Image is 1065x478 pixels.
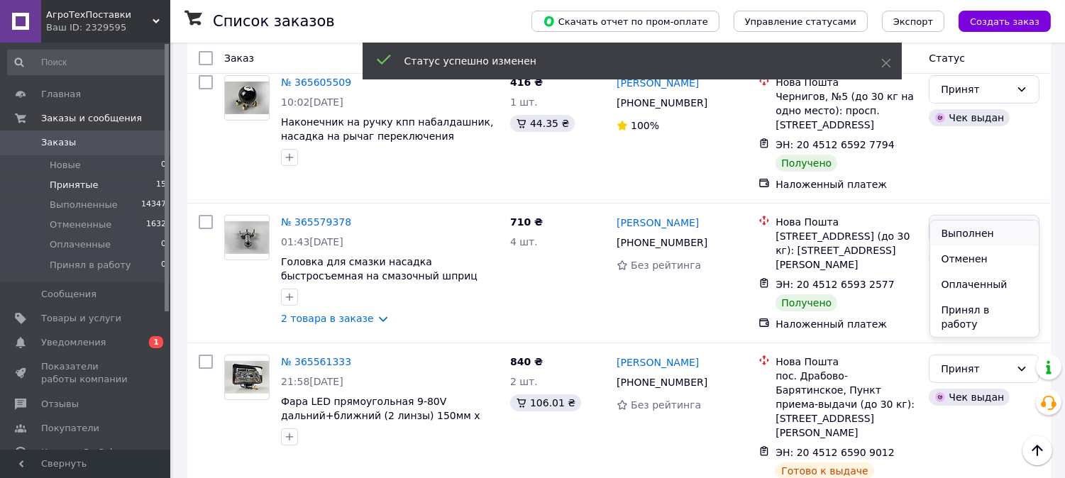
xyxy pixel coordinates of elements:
a: Головка для смазки насадка быстросъемная на смазочный шприц интенсивный режим прямая масленка уни... [281,256,484,310]
span: 840 ₴ [510,356,543,367]
div: Наложенный платеж [776,317,917,331]
span: Каталог ProSale [41,446,118,459]
span: 1 [149,336,163,348]
span: АгроТехПоставки [46,9,153,21]
div: Нова Пошта [776,215,917,229]
span: Товары и услуги [41,312,121,325]
span: Отмененные [50,218,111,231]
span: ЭН: 20 4512 6592 7794 [776,139,895,150]
span: Заказы и сообщения [41,112,142,125]
span: Главная [41,88,81,101]
span: Оплаченные [50,238,111,251]
a: № 365579378 [281,216,351,228]
a: № 365605509 [281,77,351,88]
span: Выполненные [50,199,118,211]
span: Управление статусами [745,16,856,27]
span: [PHONE_NUMBER] [617,97,707,109]
span: 21:58[DATE] [281,376,343,387]
span: 1632 [146,218,166,231]
span: [PHONE_NUMBER] [617,377,707,388]
span: 10:02[DATE] [281,96,343,108]
span: 14347 [141,199,166,211]
div: Принят [941,361,1010,377]
span: Экспорт [893,16,933,27]
span: Сообщения [41,288,96,301]
li: Отменен [930,246,1039,272]
div: Ваш ID: 2329595 [46,21,170,34]
div: 106.01 ₴ [510,394,581,411]
img: Фото товару [225,221,269,255]
a: [PERSON_NAME] [617,76,699,90]
li: Принял в работу [930,297,1039,337]
span: Скачать отчет по пром-оплате [543,15,708,28]
button: Создать заказ [959,11,1051,32]
div: Получено [776,155,837,172]
span: Уведомления [41,336,106,349]
span: ЭН: 20 4512 6590 9012 [776,447,895,458]
a: Наконечник на ручку кпп набалдашник, насадка на рычаг переключения передач кпп 52 мм со штуцерами... [281,116,493,170]
span: Заказ [224,52,254,64]
a: Фото товару [224,355,270,400]
div: Наложенный платеж [776,177,917,191]
button: Скачать отчет по пром-оплате [531,11,719,32]
span: 15 [156,179,166,191]
div: Нова Пошта [776,355,917,369]
span: 0 [161,238,166,251]
a: [PERSON_NAME] [617,355,699,369]
span: Заказы [41,136,76,149]
span: Без рейтинга [631,399,701,411]
span: 1 шт. [510,96,538,108]
button: Экспорт [882,11,944,32]
span: [PHONE_NUMBER] [617,237,707,248]
button: Управление статусами [734,11,868,32]
span: Принятые [50,179,99,191]
input: Поиск [7,50,167,75]
span: 710 ₴ [510,216,543,228]
a: Создать заказ [944,15,1051,26]
div: Статус успешно изменен [404,54,846,68]
li: Оплаченный [930,272,1039,297]
span: Статус [929,52,965,64]
a: Фара LED прямоугольная 9-80V дальний+ближний (2 линзы) 150мм х 90мм х 54мм 32 LED chip type 3030+... [281,396,498,435]
span: Без рейтинга [631,260,701,271]
div: [STREET_ADDRESS] (до 30 кг): [STREET_ADDRESS][PERSON_NAME] [776,229,917,272]
a: Фото товару [224,75,270,121]
span: 100% [631,120,659,131]
img: Фото товару [225,82,269,115]
span: Покупатели [41,422,99,435]
span: Новые [50,159,81,172]
a: Фото товару [224,215,270,260]
span: Принял в работу [50,259,131,272]
div: Принят [941,82,1010,97]
span: ЭН: 20 4512 6593 2577 [776,279,895,290]
div: Чернигов, №5 (до 30 кг на одно место): просп. [STREET_ADDRESS] [776,89,917,132]
div: 44.35 ₴ [510,115,575,132]
span: 2 шт. [510,376,538,387]
span: Создать заказ [970,16,1039,27]
span: 4 шт. [510,236,538,248]
div: Чек выдан [929,389,1010,406]
a: № 365561333 [281,356,351,367]
div: Получено [776,294,837,311]
button: Наверх [1022,435,1052,465]
span: 0 [161,259,166,272]
a: [PERSON_NAME] [617,216,699,230]
img: Фото товару [225,361,269,394]
div: пос. Драбово-Барятинское, Пункт приема-выдачи (до 30 кг): [STREET_ADDRESS][PERSON_NAME] [776,369,917,440]
span: Отзывы [41,398,79,411]
h1: Список заказов [213,13,335,30]
a: 2 товара в заказе [281,313,374,324]
li: Выполнен [930,221,1039,246]
div: Чек выдан [929,109,1010,126]
span: 01:43[DATE] [281,236,343,248]
span: Показатели работы компании [41,360,131,386]
span: 0 [161,159,166,172]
